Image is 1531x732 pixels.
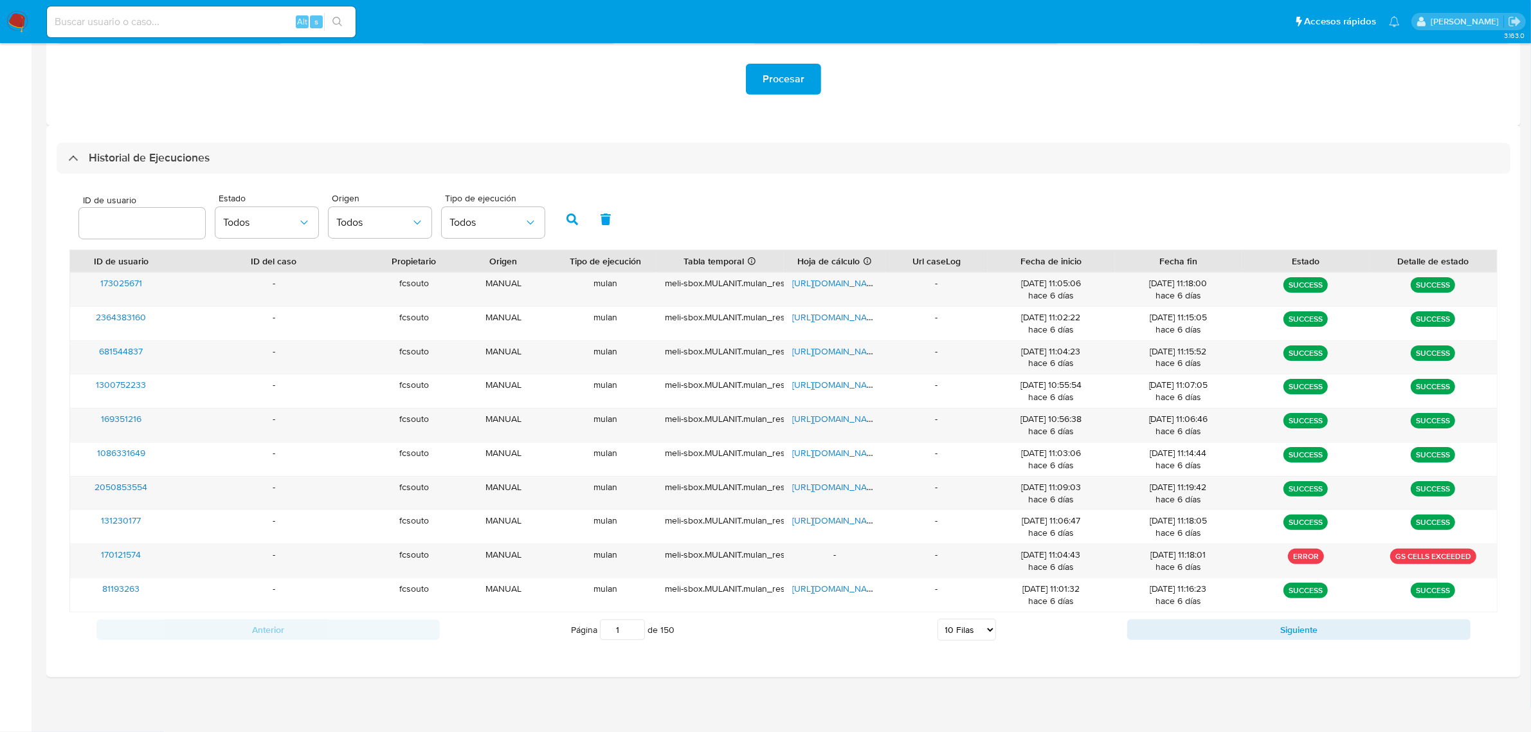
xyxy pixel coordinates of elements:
[1431,15,1503,28] p: felipe.cayon@mercadolibre.com
[47,14,356,30] input: Buscar usuario o caso...
[314,15,318,28] span: s
[324,13,350,31] button: search-icon
[297,15,307,28] span: Alt
[1508,15,1521,28] a: Salir
[1304,15,1376,28] span: Accesos rápidos
[1389,16,1400,27] a: Notificaciones
[1504,30,1525,41] span: 3.163.0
